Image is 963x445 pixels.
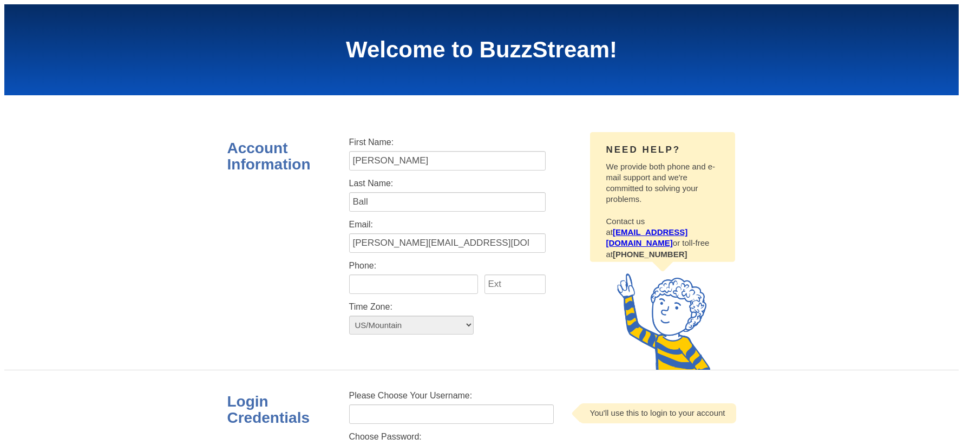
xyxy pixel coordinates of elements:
h4: Need help? [606,145,720,155]
h2: Login Credentials [227,394,325,426]
label: Please Choose Your Username: [349,391,736,401]
label: First Name: [349,138,736,147]
h2: Account Information [227,140,325,173]
label: Last Name: [349,179,736,188]
a: [EMAIL_ADDRESS][DOMAIN_NAME] [606,227,688,247]
input: Ext [484,274,546,294]
h1: Welcome to BuzzStream! [346,19,617,80]
div: We provide both phone and e-mail support and we're committed to solving your problems. Contact us... [590,132,736,276]
span: You'll use this to login to your account [579,403,736,423]
label: Phone: [349,261,736,271]
label: Time Zone: [349,302,736,312]
label: Email: [349,220,736,230]
label: Choose Password: [349,432,736,442]
strong: [PHONE_NUMBER] [613,250,687,259]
